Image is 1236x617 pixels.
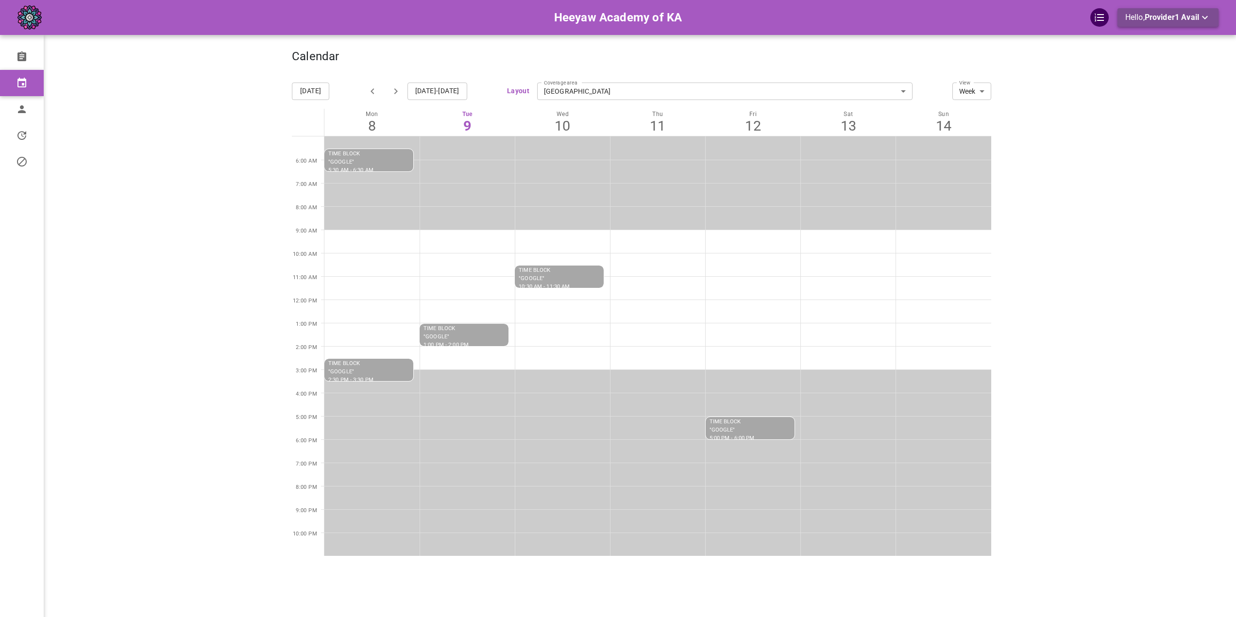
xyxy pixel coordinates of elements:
span: 8:00 AM [296,204,317,211]
span: 12:00 PM [293,298,317,304]
img: company-logo [17,5,42,30]
p: Fri [706,111,801,117]
div: [GEOGRAPHIC_DATA] [537,86,913,96]
div: QuickStart Guide [1090,8,1109,27]
span: 3:00 PM [296,367,317,374]
p: TIME BLOCK "GOOGLE" 2:30 PM - 3:30 PM [328,360,373,384]
p: TIME BLOCK "GOOGLE" 5:30 AM - 6:30 AM [328,150,373,174]
p: Sat [801,111,896,117]
h4: Calendar [292,50,339,64]
p: Sun [896,111,991,117]
span: 10:00 AM [293,251,317,257]
p: Wed [515,111,610,117]
span: 10:00 PM [293,531,317,537]
button: [DATE]-[DATE] [407,83,467,100]
span: Provider1 Avail [1145,13,1199,22]
p: Thu [610,111,705,117]
p: TIME BLOCK "GOOGLE" 1:00 PM - 2:00 PM [423,325,469,349]
div: 9 [420,117,515,134]
button: Layout [507,85,529,97]
button: Hello,Provider1 Avail [1117,8,1219,27]
span: 2:00 PM [296,344,317,350]
p: TIME BLOCK "GOOGLE" 10:30 AM - 11:30 AM [519,267,570,291]
div: 10 [515,117,610,134]
div: 8 [324,117,420,134]
span: 6:00 AM [296,158,317,164]
span: 6:00 PM [296,437,317,444]
label: View [959,75,970,86]
span: 9:00 PM [296,507,317,514]
span: 1:00 PM [296,321,317,327]
span: 11:00 AM [293,274,317,281]
div: 14 [896,117,991,134]
span: 7:00 AM [296,181,317,187]
label: Coverage area [544,75,577,86]
p: Mon [324,111,420,117]
span: 4:00 PM [296,391,317,397]
div: 13 [801,117,896,134]
p: TIME BLOCK "GOOGLE" 5:00 PM - 6:00 PM [710,418,755,442]
span: 8:00 PM [296,484,317,490]
button: [DATE] [292,83,329,100]
p: Hello, [1125,12,1211,24]
span: 7:00 PM [296,461,317,467]
div: 11 [610,117,705,134]
span: 5:00 PM [296,414,317,420]
h6: Heeyaw Academy of KA [554,8,682,27]
div: 12 [706,117,801,134]
div: Week [952,86,991,96]
span: 9:00 AM [296,228,317,234]
p: Tue [420,111,515,117]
